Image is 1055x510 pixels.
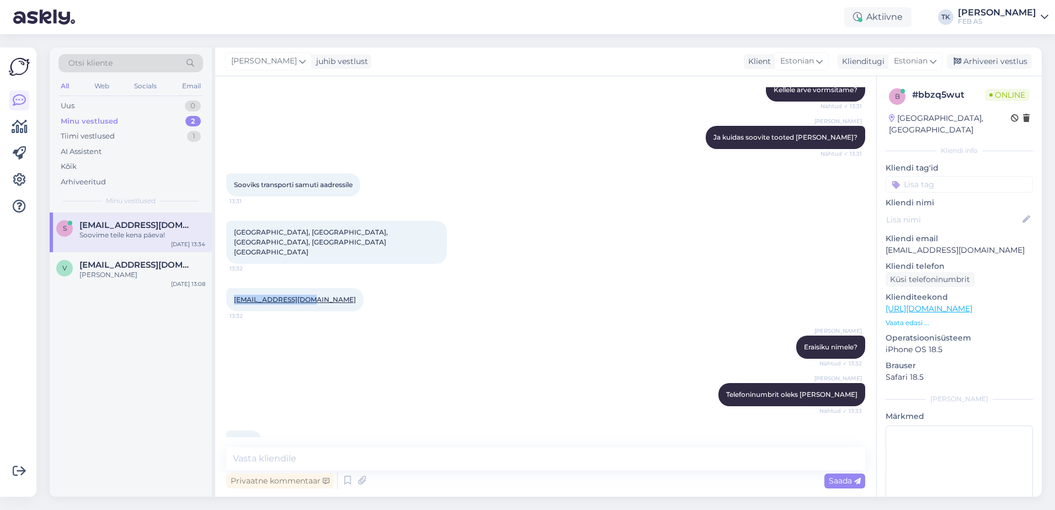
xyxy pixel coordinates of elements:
div: TK [938,9,953,25]
p: [EMAIL_ADDRESS][DOMAIN_NAME] [886,245,1033,256]
p: Safari 18.5 [886,371,1033,383]
div: 1 [187,131,201,142]
span: Kellele arve vormsitame? [774,86,857,94]
p: Vaata edasi ... [886,318,1033,328]
span: visiitplus@mail.ru [79,260,194,270]
span: Telefoninumbrit oleks [PERSON_NAME] [726,390,857,399]
span: Minu vestlused [106,196,156,206]
p: iPhone OS 18.5 [886,344,1033,355]
div: Soovime teile kena päeva! [79,230,205,240]
span: Sooviks transporti samuti aadressile [234,180,353,189]
span: Eraisiku nimele? [804,343,857,351]
div: [PERSON_NAME] [79,270,205,280]
div: Arhiveeri vestlus [947,54,1032,69]
div: Uus [61,100,74,111]
p: Kliendi email [886,233,1033,245]
span: sigridkalda@mail.ee [79,220,194,230]
span: Nähtud ✓ 13:31 [820,150,862,158]
div: Minu vestlused [61,116,118,127]
a: [PERSON_NAME]FEB AS [958,8,1048,26]
div: 2 [185,116,201,127]
span: 13:32 [230,264,271,273]
p: Brauser [886,360,1033,371]
span: Otsi kliente [68,57,113,69]
p: Klienditeekond [886,291,1033,303]
div: [GEOGRAPHIC_DATA], [GEOGRAPHIC_DATA] [889,113,1011,136]
span: [PERSON_NAME] [231,55,297,67]
a: [URL][DOMAIN_NAME] [886,304,972,314]
span: Estonian [894,55,928,67]
input: Lisa nimi [886,214,1020,226]
span: s [63,224,67,232]
p: Kliendi nimi [886,197,1033,209]
div: [PERSON_NAME] [958,8,1036,17]
span: Online [985,89,1030,101]
span: [PERSON_NAME] [814,117,862,125]
a: [EMAIL_ADDRESS][DOMAIN_NAME] [234,295,356,304]
span: b [895,92,900,100]
div: Klient [744,56,771,67]
div: AI Assistent [61,146,102,157]
span: [GEOGRAPHIC_DATA], [GEOGRAPHIC_DATA], [GEOGRAPHIC_DATA], [GEOGRAPHIC_DATA] [GEOGRAPHIC_DATA] [234,228,390,256]
span: 13:31 [230,197,271,205]
div: Kliendi info [886,146,1033,156]
input: Lisa tag [886,176,1033,193]
span: [PERSON_NAME] [814,374,862,382]
span: Ja kuidas soovite tooted [PERSON_NAME]? [713,133,857,141]
div: # bbzq5wut [912,88,985,102]
div: Socials [132,79,159,93]
span: [PERSON_NAME] [814,327,862,335]
div: [DATE] 13:34 [171,240,205,248]
span: Nähtud ✓ 13:31 [820,102,862,110]
span: Nähtud ✓ 13:32 [819,359,862,368]
span: 13:32 [230,312,271,320]
div: Arhiveeritud [61,177,106,188]
span: Nähtud ✓ 13:33 [819,407,862,415]
div: All [58,79,71,93]
div: juhib vestlust [312,56,368,67]
div: Email [180,79,203,93]
div: Aktiivne [844,7,912,27]
p: Märkmed [886,411,1033,422]
span: v [62,264,67,272]
p: Kliendi tag'id [886,162,1033,174]
p: Operatsioonisüsteem [886,332,1033,344]
div: Kõik [61,161,77,172]
div: FEB AS [958,17,1036,26]
span: Estonian [780,55,814,67]
p: Kliendi telefon [886,261,1033,272]
div: Web [92,79,111,93]
div: Klienditugi [838,56,885,67]
div: [DATE] 13:08 [171,280,205,288]
div: Privaatne kommentaar [226,474,334,488]
div: Küsi telefoninumbrit [886,272,974,287]
div: 0 [185,100,201,111]
span: Saada [829,476,861,486]
div: [PERSON_NAME] [886,394,1033,404]
div: Tiimi vestlused [61,131,115,142]
img: Askly Logo [9,56,30,77]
